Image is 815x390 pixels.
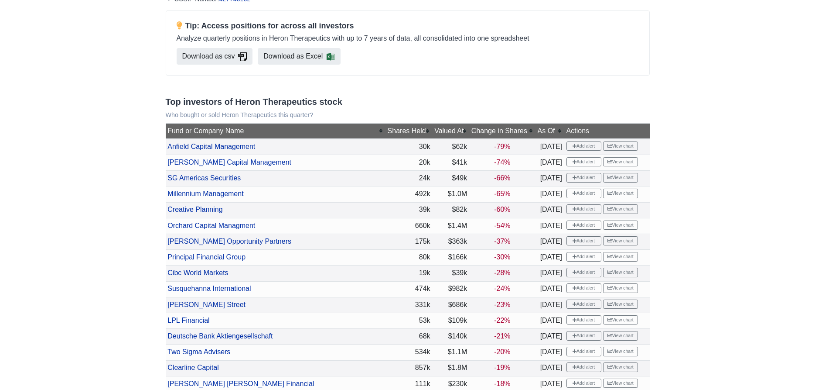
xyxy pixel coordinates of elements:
[535,266,564,281] td: [DATE]
[603,252,638,262] a: View chart
[432,218,469,234] td: $1.4M
[494,238,510,245] span: -37%
[494,269,510,276] span: -28%
[388,126,430,136] div: Shares Held
[603,379,638,388] a: View chart
[603,300,638,309] a: View chart
[603,189,638,198] a: View chart
[603,347,638,356] a: View chart
[167,285,251,292] a: Susquehanna International
[432,234,469,250] td: $363k
[603,173,638,183] a: View chart
[566,379,601,388] button: Add alert
[566,283,601,293] button: Add alert
[566,268,601,277] button: Add alert
[535,124,564,139] th: As Of: No sort applied, activate to apply an ascending sort
[566,221,601,230] button: Add alert
[167,126,383,136] div: Fund or Company Name
[535,329,564,345] td: [DATE]
[535,218,564,234] td: [DATE]
[494,285,510,292] span: -24%
[603,315,638,325] a: View chart
[494,348,510,355] span: -20%
[385,297,433,313] td: 331k
[535,234,564,250] td: [DATE]
[603,268,638,277] a: View chart
[167,332,273,340] a: Deutsche Bank Aktiengesellschaft
[469,124,535,139] th: Change in Shares: Ascending sort applied, activate to apply a descending sort
[238,52,246,61] img: Download consolidated filings csv
[434,126,467,136] div: Valued At
[167,238,291,245] a: [PERSON_NAME] Opportunity Partners
[385,218,433,234] td: 660k
[566,252,601,262] button: Add alert
[535,297,564,313] td: [DATE]
[166,124,385,139] th: Fund or Company Name: No sort applied, activate to apply an ascending sort
[385,186,433,202] td: 492k
[494,301,510,308] span: -23%
[566,362,601,372] button: Add alert
[385,250,433,266] td: 80k
[432,186,469,202] td: $1.0M
[177,48,252,65] a: Download as csv
[385,360,433,376] td: 857k
[258,48,341,65] a: Download as Excel
[167,269,228,276] a: Cibc World Markets
[385,329,433,345] td: 68k
[494,143,510,150] span: -79%
[603,157,638,167] a: View chart
[432,266,469,281] td: $39k
[566,331,601,341] button: Add alert
[535,250,564,266] td: [DATE]
[166,111,650,119] p: Who bought or sold Heron Therapeutics this quarter?
[385,139,433,155] td: 30k
[385,234,433,250] td: 175k
[494,159,510,166] span: -74%
[385,345,433,360] td: 534k
[167,190,243,197] a: Millennium Management
[566,204,601,214] button: Add alert
[535,345,564,360] td: [DATE]
[432,360,469,376] td: $1.8M
[494,206,510,213] span: -60%
[535,171,564,186] td: [DATE]
[385,155,433,170] td: 20k
[167,380,314,387] a: [PERSON_NAME] [PERSON_NAME] Financial
[385,313,433,329] td: 53k
[535,360,564,376] td: [DATE]
[385,266,433,281] td: 19k
[566,315,601,325] button: Add alert
[566,142,601,151] button: Add alert
[167,222,255,229] a: Orchard Capital Managment
[167,301,246,308] a: [PERSON_NAME] Street
[167,348,230,355] a: Two Sigma Advisers
[535,139,564,155] td: [DATE]
[603,142,638,151] a: View chart
[432,202,469,218] td: $82k
[494,364,510,371] span: -19%
[566,126,648,136] div: Actions
[167,206,222,213] a: Creative Planning
[385,171,433,186] td: 24k
[603,221,638,230] a: View chart
[432,124,469,139] th: Valued At: No sort applied, activate to apply an ascending sort
[535,186,564,202] td: [DATE]
[535,281,564,297] td: [DATE]
[167,143,255,150] a: Anfield Capital Management
[471,126,533,136] div: Change in Shares
[432,297,469,313] td: $686k
[494,253,510,261] span: -30%
[603,236,638,246] a: View chart
[603,283,638,293] a: View chart
[432,139,469,155] td: $62k
[432,171,469,186] td: $49k
[566,157,601,167] button: Add alert
[566,189,601,198] button: Add alert
[432,155,469,170] td: $41k
[385,202,433,218] td: 39k
[566,347,601,356] button: Add alert
[603,331,638,341] a: View chart
[535,155,564,170] td: [DATE]
[494,190,510,197] span: -65%
[603,204,638,214] a: View chart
